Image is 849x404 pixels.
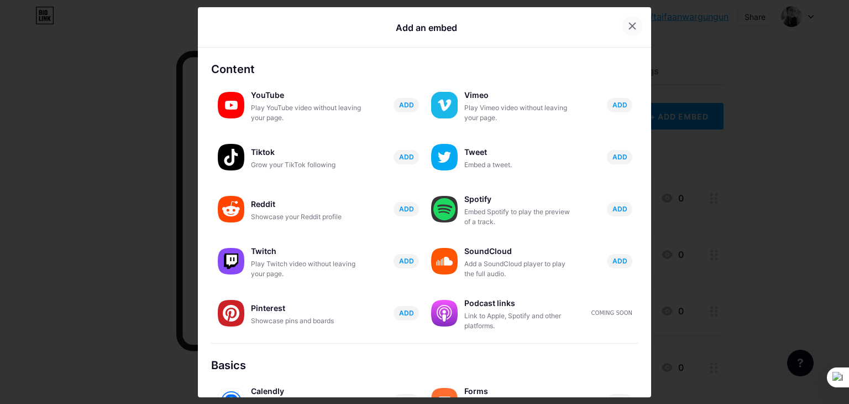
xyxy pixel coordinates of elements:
div: Spotify [464,191,575,207]
img: vimeo [431,92,458,118]
div: Forms [464,384,575,399]
span: ADD [399,308,414,318]
div: Add an embed [396,21,457,34]
button: ADD [607,98,632,112]
button: ADD [394,306,419,320]
img: reddit [218,196,244,222]
div: Showcase your Reddit profile [251,212,361,222]
img: tiktok [218,144,244,170]
div: Tiktok [251,144,361,160]
img: youtube [218,92,244,118]
img: twitter [431,144,458,170]
div: Play Twitch video without leaving your page. [251,259,361,279]
span: ADD [612,204,627,214]
span: ADD [612,100,627,110]
button: ADD [607,254,632,268]
img: pinterest [218,300,244,327]
span: ADD [399,256,414,266]
span: ADD [612,152,627,162]
div: Link to Apple, Spotify and other platforms. [464,311,575,331]
div: Content [211,61,638,77]
button: ADD [394,254,419,268]
img: podcastlinks [431,300,458,327]
img: soundcloud [431,248,458,274]
button: ADD [394,98,419,112]
img: spotify [431,196,458,222]
span: ADD [399,100,414,110]
div: Calendly [251,384,361,399]
button: ADD [607,202,632,216]
span: ADD [399,152,414,162]
span: ADD [399,204,414,214]
div: Embed a tweet. [464,160,575,170]
div: Embed Spotify to play the preview of a track. [464,207,575,227]
div: Twitch [251,244,361,259]
div: Tweet [464,144,575,160]
div: Showcase pins and boards [251,316,361,326]
div: Pinterest [251,301,361,316]
span: ADD [612,256,627,266]
div: Play YouTube video without leaving your page. [251,103,361,123]
div: Vimeo [464,87,575,103]
div: Reddit [251,196,361,212]
div: Coming soon [591,309,632,317]
img: twitch [218,248,244,274]
button: ADD [607,150,632,164]
div: Play Vimeo video without leaving your page. [464,103,575,123]
div: Basics [211,357,638,374]
div: Grow your TikTok following [251,160,361,170]
div: Add a SoundCloud player to play the full audio. [464,259,575,279]
button: ADD [394,202,419,216]
button: ADD [394,150,419,164]
div: YouTube [251,87,361,103]
div: Podcast links [464,296,575,311]
div: SoundCloud [464,244,575,259]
